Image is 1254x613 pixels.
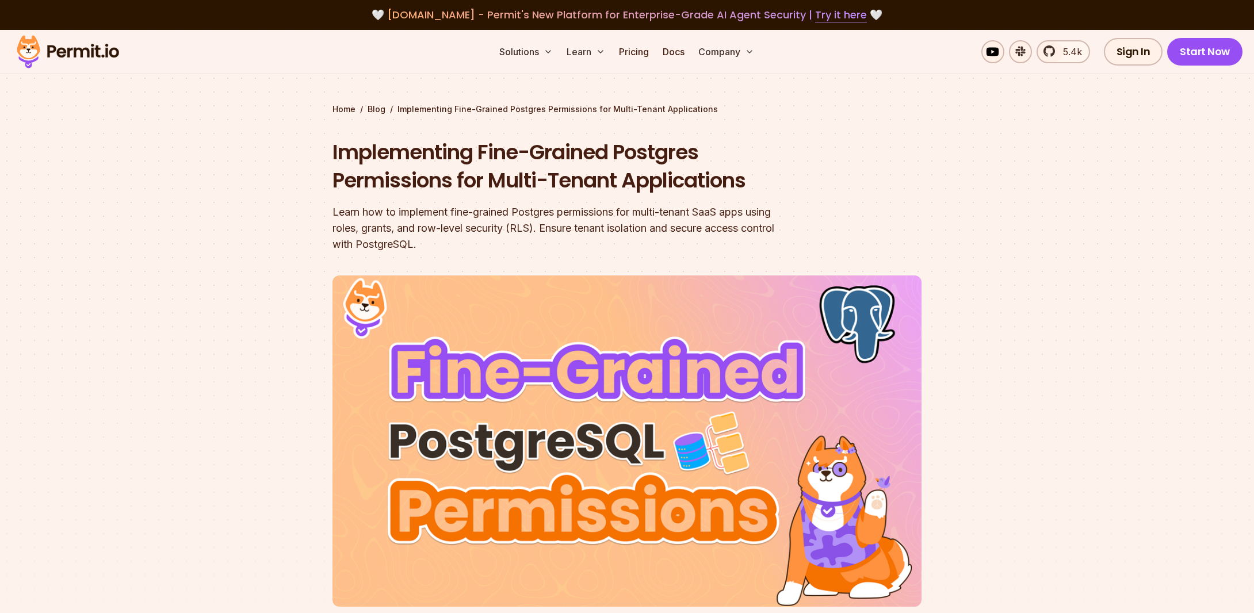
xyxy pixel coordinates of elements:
div: Learn how to implement fine-grained Postgres permissions for multi-tenant SaaS apps using roles, ... [332,204,774,252]
a: Start Now [1167,38,1242,66]
a: Sign In [1104,38,1163,66]
a: Try it here [815,7,867,22]
span: [DOMAIN_NAME] - Permit's New Platform for Enterprise-Grade AI Agent Security | [387,7,867,22]
button: Company [694,40,759,63]
button: Solutions [495,40,557,63]
button: Learn [562,40,610,63]
div: / / [332,104,922,115]
span: 5.4k [1056,45,1082,59]
a: Home [332,104,355,115]
h1: Implementing Fine-Grained Postgres Permissions for Multi-Tenant Applications [332,138,774,195]
a: Pricing [614,40,653,63]
a: Blog [368,104,385,115]
div: 🤍 🤍 [28,7,1226,23]
img: Permit logo [12,32,124,71]
a: Docs [658,40,689,63]
img: Implementing Fine-Grained Postgres Permissions for Multi-Tenant Applications [332,275,922,607]
a: 5.4k [1037,40,1090,63]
